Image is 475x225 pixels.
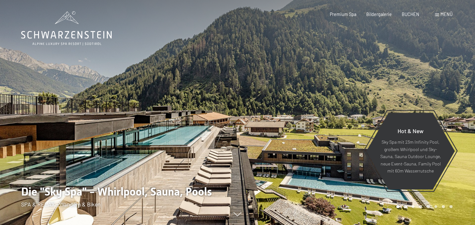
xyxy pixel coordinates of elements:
a: Hot & New Sky Spa mit 23m Infinity Pool, großem Whirlpool und Sky-Sauna, Sauna Outdoor Lounge, ne... [366,112,455,190]
div: Carousel Page 5 [427,205,430,208]
span: Menü [440,12,453,17]
p: Sky Spa mit 23m Infinity Pool, großem Whirlpool und Sky-Sauna, Sauna Outdoor Lounge, neue Event-S... [380,139,441,175]
a: BUCHEN [402,12,419,17]
a: Premium Spa [330,12,356,17]
div: Carousel Page 2 [404,205,407,208]
div: Carousel Page 6 [434,205,438,208]
div: Carousel Page 3 [412,205,415,208]
div: Carousel Page 8 [449,205,453,208]
div: Carousel Pagination [394,205,452,208]
div: Carousel Page 1 (Current Slide) [396,205,400,208]
span: Hot & New [398,127,424,134]
div: Carousel Page 4 [419,205,422,208]
a: Bildergalerie [366,12,392,17]
div: Carousel Page 7 [442,205,445,208]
